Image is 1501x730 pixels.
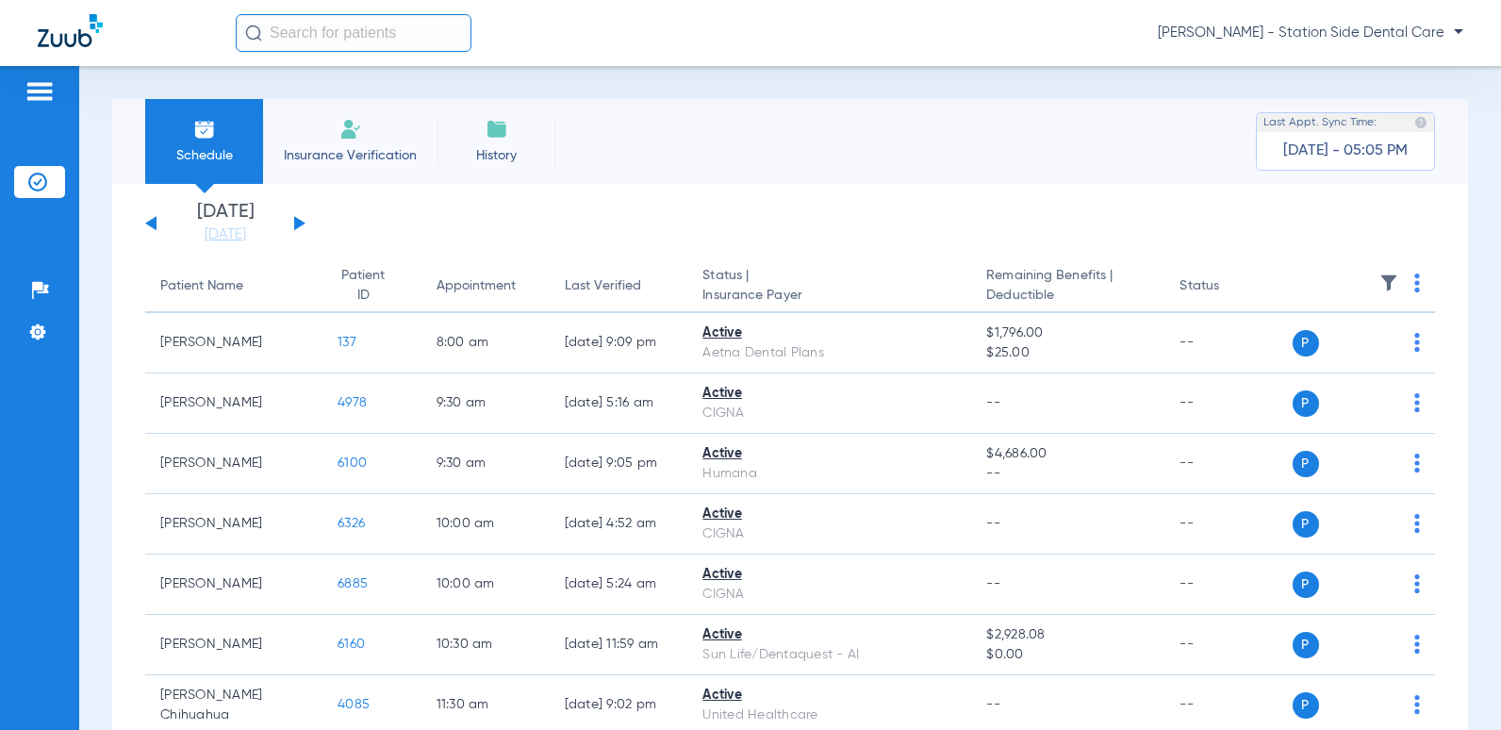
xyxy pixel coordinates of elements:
[702,444,956,464] div: Active
[1164,615,1292,675] td: --
[986,286,1149,306] span: Deductible
[986,645,1149,665] span: $0.00
[338,336,356,349] span: 137
[421,313,550,373] td: 8:00 AM
[702,585,956,605] div: CIGNA
[550,615,688,675] td: [DATE] 11:59 AM
[702,625,956,645] div: Active
[145,555,322,615] td: [PERSON_NAME]
[169,203,282,244] li: [DATE]
[1164,555,1292,615] td: --
[421,555,550,615] td: 10:00 AM
[338,698,370,711] span: 4085
[338,577,368,590] span: 6885
[145,615,322,675] td: [PERSON_NAME]
[1414,274,1420,292] img: group-dot-blue.svg
[145,313,322,373] td: [PERSON_NAME]
[1283,141,1408,160] span: [DATE] - 05:05 PM
[1414,695,1420,714] img: group-dot-blue.svg
[169,225,282,244] a: [DATE]
[986,444,1149,464] span: $4,686.00
[437,276,535,296] div: Appointment
[702,286,956,306] span: Insurance Payer
[236,14,471,52] input: Search for patients
[550,494,688,555] td: [DATE] 4:52 AM
[160,276,307,296] div: Patient Name
[986,343,1149,363] span: $25.00
[986,577,1000,590] span: --
[339,118,362,141] img: Manual Insurance Verification
[986,396,1000,409] span: --
[702,343,956,363] div: Aetna Dental Plans
[338,517,365,530] span: 6326
[421,373,550,434] td: 9:30 AM
[486,118,508,141] img: History
[1293,330,1319,357] span: P
[1414,116,1427,129] img: last sync help info
[702,384,956,404] div: Active
[702,324,956,343] div: Active
[1164,434,1292,494] td: --
[421,494,550,555] td: 10:00 AM
[565,276,641,296] div: Last Verified
[1414,514,1420,533] img: group-dot-blue.svg
[38,14,103,47] img: Zuub Logo
[702,505,956,524] div: Active
[1293,451,1319,477] span: P
[25,80,55,103] img: hamburger-icon
[338,638,365,651] span: 6160
[986,517,1000,530] span: --
[338,396,367,409] span: 4978
[1164,260,1292,313] th: Status
[338,456,367,470] span: 6100
[986,698,1000,711] span: --
[1263,113,1377,132] span: Last Appt. Sync Time:
[550,434,688,494] td: [DATE] 9:05 PM
[702,524,956,544] div: CIGNA
[702,404,956,423] div: CIGNA
[1414,333,1420,352] img: group-dot-blue.svg
[421,434,550,494] td: 9:30 AM
[277,146,423,165] span: Insurance Verification
[702,705,956,725] div: United Healthcare
[986,324,1149,343] span: $1,796.00
[550,555,688,615] td: [DATE] 5:24 AM
[338,266,388,306] div: Patient ID
[1293,511,1319,538] span: P
[1414,635,1420,654] img: group-dot-blue.svg
[160,276,243,296] div: Patient Name
[1414,454,1420,473] img: group-dot-blue.svg
[702,645,956,665] div: Sun Life/Dentaquest - AI
[702,464,956,484] div: Humana
[1293,572,1319,598] span: P
[550,313,688,373] td: [DATE] 9:09 PM
[702,686,956,705] div: Active
[145,494,322,555] td: [PERSON_NAME]
[986,625,1149,645] span: $2,928.08
[145,373,322,434] td: [PERSON_NAME]
[1293,692,1319,719] span: P
[145,434,322,494] td: [PERSON_NAME]
[193,118,216,141] img: Schedule
[971,260,1164,313] th: Remaining Benefits |
[437,276,516,296] div: Appointment
[1158,24,1463,42] span: [PERSON_NAME] - Station Side Dental Care
[1293,390,1319,417] span: P
[550,373,688,434] td: [DATE] 5:16 AM
[1414,574,1420,593] img: group-dot-blue.svg
[245,25,262,41] img: Search Icon
[986,464,1149,484] span: --
[1164,313,1292,373] td: --
[565,276,673,296] div: Last Verified
[1293,632,1319,658] span: P
[421,615,550,675] td: 10:30 AM
[452,146,541,165] span: History
[1414,393,1420,412] img: group-dot-blue.svg
[159,146,249,165] span: Schedule
[687,260,971,313] th: Status |
[1164,373,1292,434] td: --
[702,565,956,585] div: Active
[1164,494,1292,555] td: --
[338,266,405,306] div: Patient ID
[1379,274,1398,292] img: filter.svg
